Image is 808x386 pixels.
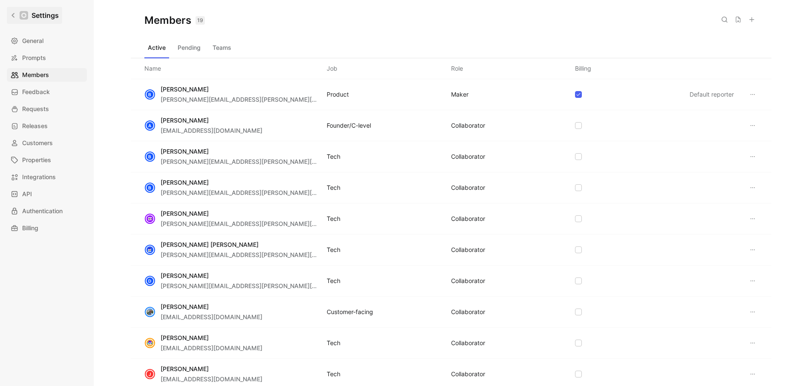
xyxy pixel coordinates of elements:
div: Founder/C-level [327,120,371,131]
div: A [146,121,154,130]
div: Billing [575,63,591,74]
span: Feedback [22,87,50,97]
a: API [7,187,87,201]
div: COLLABORATOR [451,120,485,131]
img: avatar [146,246,154,254]
a: Properties [7,153,87,167]
span: API [22,189,32,199]
span: Default reporter [690,91,734,98]
div: Tech [327,276,340,286]
div: COLLABORATOR [451,338,485,348]
div: COLLABORATOR [451,214,485,224]
a: Members [7,68,87,82]
span: Integrations [22,172,56,182]
span: General [22,36,43,46]
div: Tech [327,214,340,224]
div: MAKER [451,89,469,100]
span: [PERSON_NAME][EMAIL_ADDRESS][PERSON_NAME][DOMAIN_NAME] [161,220,359,227]
a: Billing [7,221,87,235]
span: [PERSON_NAME] [161,148,209,155]
div: Tech [327,369,340,379]
button: Teams [209,41,235,54]
div: Product [327,89,349,100]
span: [PERSON_NAME][EMAIL_ADDRESS][PERSON_NAME][DOMAIN_NAME] [161,251,359,258]
span: [PERSON_NAME] [161,272,209,279]
span: Prompts [22,53,46,63]
div: B [146,183,154,192]
div: COLLABORATOR [451,152,485,162]
a: General [7,34,87,48]
span: [PERSON_NAME][EMAIL_ADDRESS][PERSON_NAME][DOMAIN_NAME] [161,282,359,289]
div: Tech [327,245,340,255]
span: Authentication [22,206,63,216]
div: Name [144,63,161,74]
span: [PERSON_NAME] [161,334,209,341]
div: COLLABORATOR [451,307,485,317]
button: Pending [174,41,204,54]
div: Role [451,63,463,74]
div: Job [327,63,337,74]
div: Customer-facing [327,307,373,317]
span: [PERSON_NAME] [161,210,209,217]
a: Prompts [7,51,87,65]
button: Active [144,41,169,54]
div: D [146,277,154,285]
span: [PERSON_NAME] [161,365,209,372]
a: Authentication [7,204,87,218]
div: 19 [196,16,205,25]
div: COLLABORATOR [451,183,485,193]
span: [PERSON_NAME] [161,303,209,310]
span: Properties [22,155,51,165]
span: [PERSON_NAME][EMAIL_ADDRESS][PERSON_NAME][DOMAIN_NAME] [161,189,359,196]
div: Tech [327,152,340,162]
span: [PERSON_NAME] [161,179,209,186]
span: [EMAIL_ADDRESS][DOMAIN_NAME] [161,313,262,320]
h1: Settings [32,10,59,20]
span: [EMAIL_ADDRESS][DOMAIN_NAME] [161,344,262,352]
span: Billing [22,223,38,233]
img: avatar [146,339,154,347]
div: Tech [327,338,340,348]
div: B [146,152,154,161]
a: Settings [7,7,62,24]
span: Customers [22,138,53,148]
div: J [146,370,154,378]
span: [EMAIL_ADDRESS][DOMAIN_NAME] [161,127,262,134]
img: avatar [146,214,154,223]
a: Customers [7,136,87,150]
span: [PERSON_NAME][EMAIL_ADDRESS][PERSON_NAME][DOMAIN_NAME] [161,96,359,103]
h1: Members [144,14,205,27]
img: avatar [146,308,154,316]
span: [PERSON_NAME] [PERSON_NAME] [161,241,259,248]
div: COLLABORATOR [451,245,485,255]
a: Feedback [7,85,87,99]
a: Requests [7,102,87,116]
span: Requests [22,104,49,114]
span: [PERSON_NAME] [161,86,209,93]
a: Releases [7,119,87,133]
span: [PERSON_NAME][EMAIL_ADDRESS][PERSON_NAME][DOMAIN_NAME] [161,158,359,165]
div: COLLABORATOR [451,369,485,379]
div: COLLABORATOR [451,276,485,286]
a: Integrations [7,170,87,184]
span: Members [22,70,49,80]
span: Releases [22,121,48,131]
div: Tech [327,183,340,193]
span: [EMAIL_ADDRESS][DOMAIN_NAME] [161,375,262,383]
div: B [146,90,154,99]
span: [PERSON_NAME] [161,117,209,124]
